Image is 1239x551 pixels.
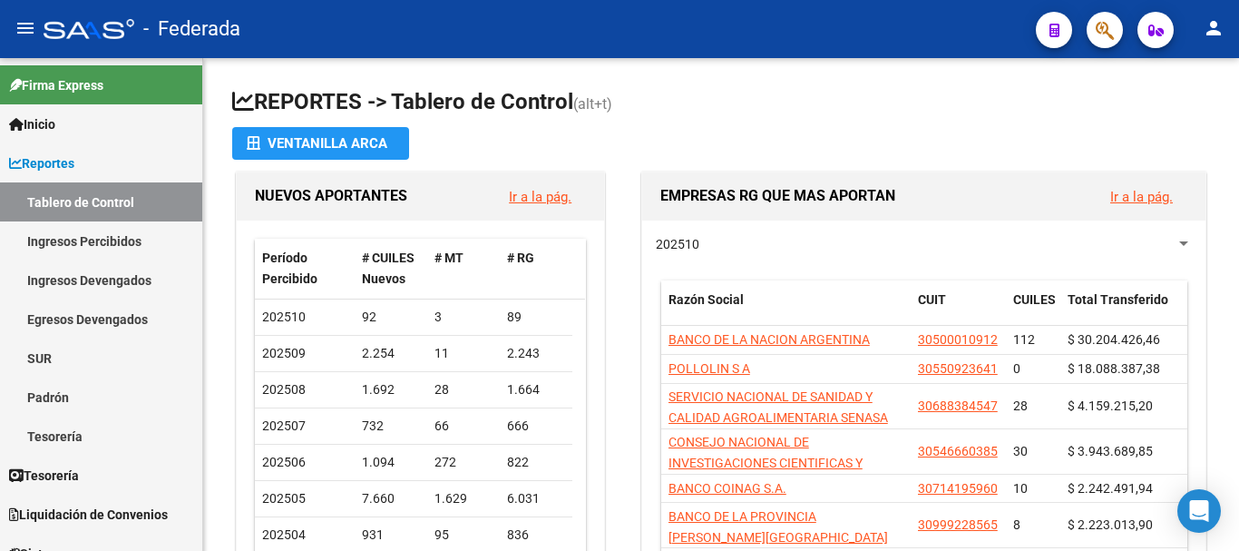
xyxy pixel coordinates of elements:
[434,525,493,546] div: 95
[1013,481,1028,496] span: 10
[1177,489,1221,533] div: Open Intercom Messenger
[507,452,565,473] div: 822
[9,114,55,134] span: Inicio
[1006,280,1060,340] datatable-header-cell: CUILES
[143,9,240,49] span: - Federada
[494,180,586,213] button: Ir a la pág.
[1068,444,1153,458] span: $ 3.943.689,85
[911,280,1006,340] datatable-header-cell: CUIT
[918,444,998,458] span: 30546660385
[262,491,306,506] span: 202505
[656,237,699,251] span: 202510
[15,17,36,39] mat-icon: menu
[918,398,998,413] span: 30688384547
[9,75,103,95] span: Firma Express
[1068,292,1168,307] span: Total Transferido
[918,332,998,347] span: 30500010912
[507,525,565,546] div: 836
[668,292,744,307] span: Razón Social
[918,481,998,496] span: 30714195960
[668,389,888,425] span: SERVICIO NACIONAL DE SANIDAD Y CALIDAD AGROALIMENTARIA SENASA
[668,332,870,347] span: BANCO DE LA NACION ARGENTINA
[1068,398,1153,413] span: $ 4.159.215,20
[1013,444,1028,458] span: 30
[262,418,306,433] span: 202507
[918,361,998,376] span: 30550923641
[507,379,565,400] div: 1.664
[362,251,415,286] span: # CUILES Nuevos
[232,87,1210,119] h1: REPORTES -> Tablero de Control
[434,488,493,509] div: 1.629
[9,505,168,525] span: Liquidación de Convenios
[262,310,306,324] span: 202510
[9,153,74,173] span: Reportes
[362,452,420,473] div: 1.094
[434,452,493,473] div: 272
[918,292,946,307] span: CUIT
[247,127,395,160] div: Ventanilla ARCA
[232,127,409,160] button: Ventanilla ARCA
[573,95,612,113] span: (alt+t)
[1013,361,1020,376] span: 0
[362,488,420,509] div: 7.660
[362,343,420,364] div: 2.254
[660,187,895,204] span: EMPRESAS RG QUE MAS APORTAN
[262,455,306,469] span: 202506
[1203,17,1224,39] mat-icon: person
[434,343,493,364] div: 11
[507,416,565,437] div: 666
[362,525,420,546] div: 931
[918,517,998,532] span: 30999228565
[507,343,565,364] div: 2.243
[1068,481,1153,496] span: $ 2.242.491,94
[362,416,420,437] div: 732
[509,189,571,205] a: Ir a la pág.
[1013,332,1035,347] span: 112
[1110,189,1173,205] a: Ir a la pág.
[9,466,79,486] span: Tesorería
[668,361,750,376] span: POLLOLIN S A
[434,307,493,328] div: 3
[1096,180,1187,213] button: Ir a la pág.
[507,251,534,265] span: # RG
[362,307,420,328] div: 92
[434,251,463,265] span: # MT
[507,307,565,328] div: 89
[668,481,786,496] span: BANCO COINAG S.A.
[255,187,407,204] span: NUEVOS APORTANTES
[255,239,355,299] datatable-header-cell: Período Percibido
[262,346,306,360] span: 202509
[262,527,306,542] span: 202504
[1068,332,1160,347] span: $ 30.204.426,46
[661,280,911,340] datatable-header-cell: Razón Social
[427,239,500,299] datatable-header-cell: # MT
[262,251,317,286] span: Período Percibido
[434,416,493,437] div: 66
[362,379,420,400] div: 1.692
[500,239,572,299] datatable-header-cell: # RG
[1068,361,1160,376] span: $ 18.088.387,38
[668,435,863,491] span: CONSEJO NACIONAL DE INVESTIGACIONES CIENTIFICAS Y TECNICAS CONICET
[507,488,565,509] div: 6.031
[434,379,493,400] div: 28
[262,382,306,397] span: 202508
[1060,280,1187,340] datatable-header-cell: Total Transferido
[1068,517,1153,532] span: $ 2.223.013,90
[355,239,427,299] datatable-header-cell: # CUILES Nuevos
[1013,398,1028,413] span: 28
[1013,517,1020,532] span: 8
[1013,292,1056,307] span: CUILES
